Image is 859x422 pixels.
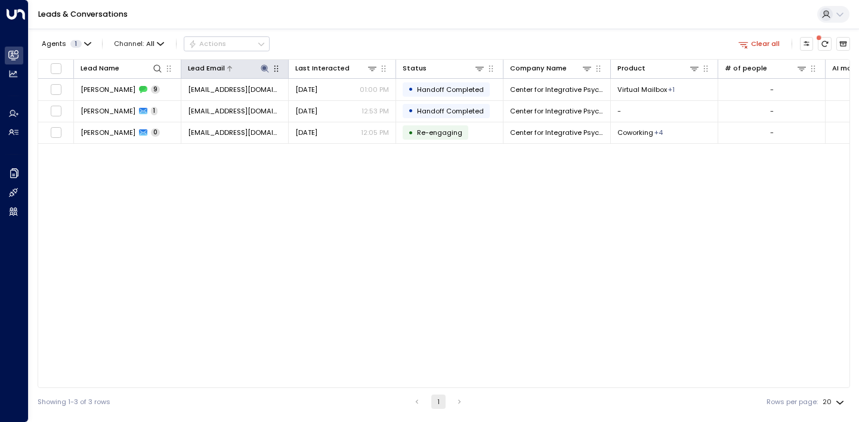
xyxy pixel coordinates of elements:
a: Leads & Conversations [38,9,128,19]
span: Shehram Majid [81,85,135,94]
button: Archived Leads [836,37,850,51]
div: • [408,125,413,141]
span: Virtual Mailbox [617,85,667,94]
span: All [146,40,155,48]
div: Lead Name [81,63,163,74]
button: Clear all [734,37,784,50]
span: Yesterday [295,128,317,137]
div: Company Name [510,63,567,74]
div: Showing 1-3 of 3 rows [38,397,110,407]
span: director@cipclinic.com [188,106,282,116]
label: Rows per page: [767,397,818,407]
div: Product [617,63,700,74]
span: Coworking [617,128,653,137]
span: Yesterday [295,106,317,116]
div: Virtual Office [668,85,675,94]
span: Handoff Completed [417,85,484,94]
span: Center for Integrative Psychiatry [510,85,604,94]
button: Agents1 [38,37,94,50]
p: 12:53 PM [361,106,389,116]
button: Actions [184,36,270,51]
span: director@cipclinic.com [188,128,282,137]
span: Trigger [417,128,462,137]
div: Lead Name [81,63,119,74]
div: 20 [823,395,846,409]
button: Channel:All [110,37,168,50]
td: - [611,101,718,122]
div: - [770,128,774,137]
div: # of people [725,63,767,74]
span: Shehram Majid [81,106,135,116]
div: # of people [725,63,807,74]
div: • [408,103,413,119]
button: page 1 [431,395,446,409]
div: Actions [189,39,226,48]
span: There are new threads available. Refresh the grid to view the latest updates. [818,37,832,51]
span: Handoff Completed [417,106,484,116]
div: Company Name [510,63,592,74]
p: 01:00 PM [360,85,389,94]
div: Meeting Room,Private Office,Virtual Mailbox,Virtual Office [654,128,663,137]
div: Last Interacted [295,63,350,74]
span: Toggle select row [50,105,62,117]
span: Agents [42,41,66,47]
div: Status [403,63,427,74]
span: Toggle select row [50,84,62,96]
div: - [770,85,774,94]
span: 1 [151,107,157,115]
span: 0 [151,128,160,137]
span: Yesterday [295,85,317,94]
span: Toggle select row [50,127,62,138]
nav: pagination navigation [409,395,467,409]
span: Center for Integrative Psychiatry [510,128,604,137]
p: 12:05 PM [361,128,389,137]
span: Center for Integrative Psychiatry [510,106,604,116]
div: Lead Email [188,63,225,74]
div: Last Interacted [295,63,378,74]
span: director@cipclinic.com [188,85,282,94]
button: Customize [800,37,814,51]
div: Button group with a nested menu [184,36,270,51]
div: Product [617,63,645,74]
span: Shehram Majid [81,128,135,137]
span: Toggle select all [50,63,62,75]
span: 1 [70,40,82,48]
span: 9 [151,85,160,94]
div: - [770,106,774,116]
div: Status [403,63,485,74]
div: Lead Email [188,63,270,74]
div: • [408,81,413,97]
span: Channel: [110,37,168,50]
